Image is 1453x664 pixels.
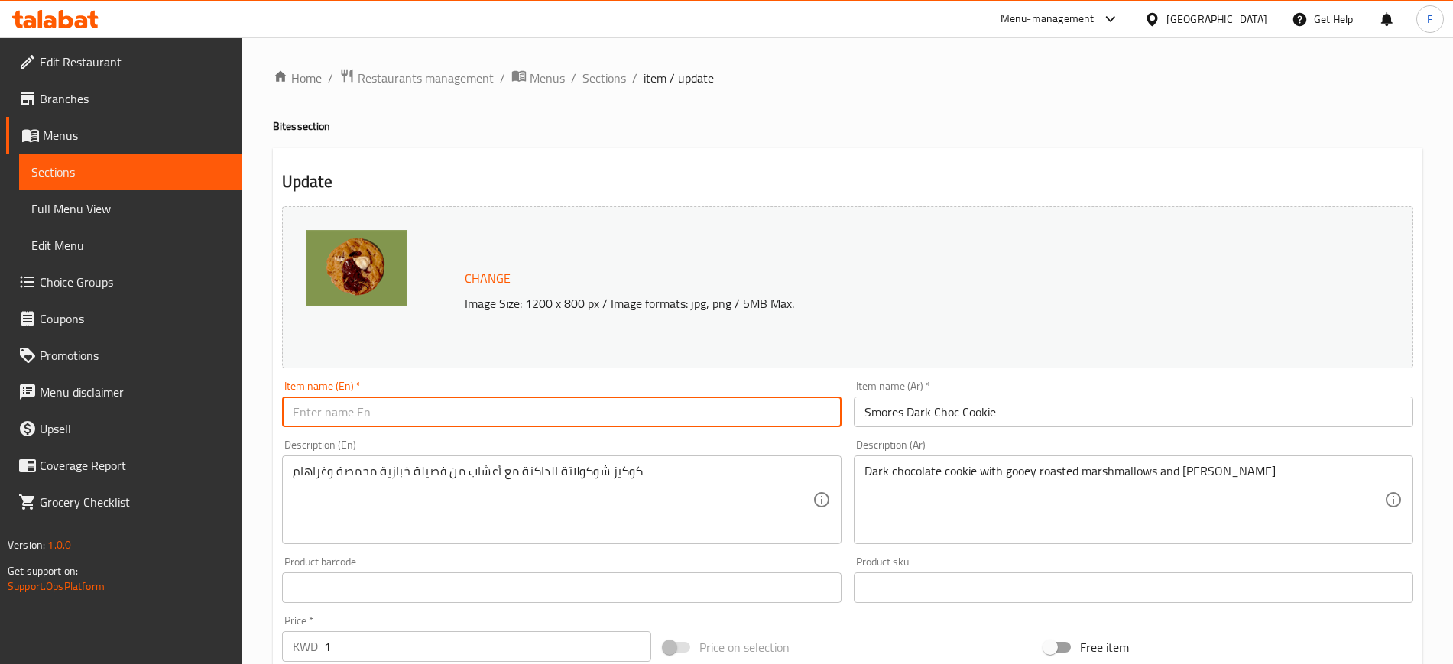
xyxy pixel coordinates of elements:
a: Grocery Checklist [6,484,242,520]
h4: Bites section [273,118,1422,134]
span: Menus [530,69,565,87]
span: Coupons [40,309,230,328]
a: Menu disclaimer [6,374,242,410]
span: Coverage Report [40,456,230,475]
div: Menu-management [1001,10,1095,28]
img: mmw_638935552310182762 [306,230,407,306]
span: Choice Groups [40,273,230,291]
button: Change [459,263,517,294]
p: Image Size: 1200 x 800 px / Image formats: jpg, png / 5MB Max. [459,294,1272,313]
span: Restaurants management [358,69,494,87]
span: F [1427,11,1432,28]
span: Branches [40,89,230,108]
span: Edit Restaurant [40,53,230,71]
a: Choice Groups [6,264,242,300]
a: Support.OpsPlatform [8,576,105,596]
a: Menus [511,68,565,88]
span: Edit Menu [31,236,230,254]
a: Menus [6,117,242,154]
textarea: Dark chocolate cookie with gooey roasted marshmallows and [PERSON_NAME] [864,464,1384,536]
span: Get support on: [8,561,78,581]
div: [GEOGRAPHIC_DATA] [1166,11,1267,28]
a: Sections [19,154,242,190]
a: Edit Menu [19,227,242,264]
span: Change [465,267,511,290]
span: Price on selection [699,638,790,656]
a: Upsell [6,410,242,447]
li: / [632,69,637,87]
li: / [500,69,505,87]
p: KWD [293,637,318,656]
span: Menu disclaimer [40,383,230,401]
input: Please enter product sku [854,572,1413,603]
nav: breadcrumb [273,68,1422,88]
a: Sections [582,69,626,87]
span: Menus [43,126,230,144]
a: Home [273,69,322,87]
span: Grocery Checklist [40,493,230,511]
a: Edit Restaurant [6,44,242,80]
span: 1.0.0 [47,535,71,555]
a: Full Menu View [19,190,242,227]
a: Branches [6,80,242,117]
span: Version: [8,535,45,555]
input: Please enter price [324,631,651,662]
input: Enter name Ar [854,397,1413,427]
input: Please enter product barcode [282,572,842,603]
h2: Update [282,170,1413,193]
textarea: كوكيز شوكولاتة الداكنة مع أعشاب من فصيلة خبازية محمصة وغراهام [293,464,812,536]
a: Coverage Report [6,447,242,484]
a: Restaurants management [339,68,494,88]
span: Free item [1080,638,1129,656]
span: Full Menu View [31,199,230,218]
span: Sections [31,163,230,181]
input: Enter name En [282,397,842,427]
a: Promotions [6,337,242,374]
a: Coupons [6,300,242,337]
span: Promotions [40,346,230,364]
li: / [328,69,333,87]
span: Upsell [40,419,230,438]
span: item / update [644,69,714,87]
li: / [571,69,576,87]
